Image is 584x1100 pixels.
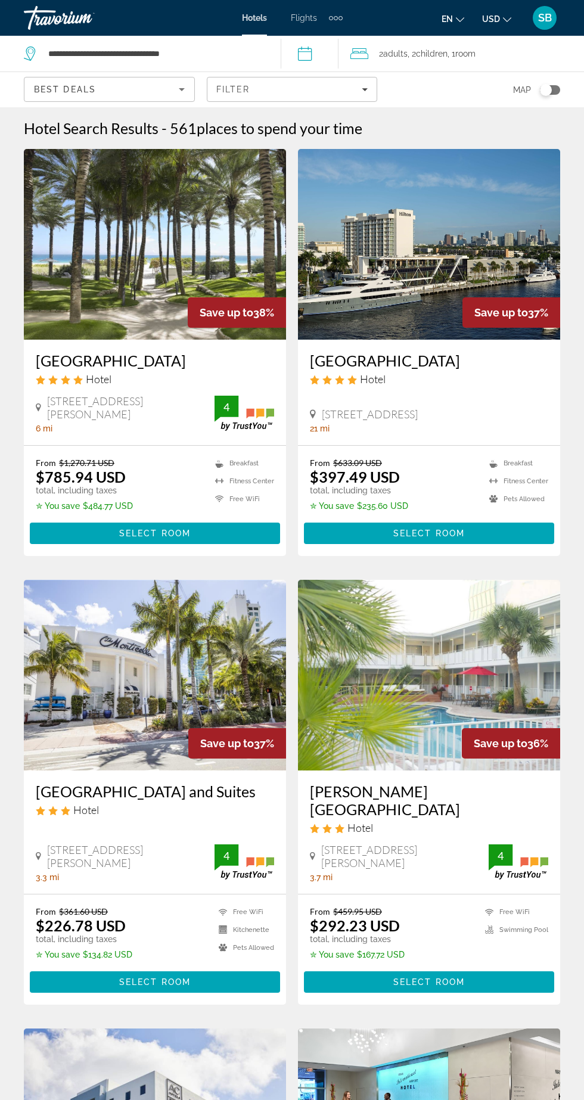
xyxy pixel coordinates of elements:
span: ✮ You save [36,501,80,511]
img: Hilton Fort Lauderdale Marina [298,149,560,340]
span: From [310,458,330,468]
button: User Menu [529,5,560,30]
p: total, including taxes [36,934,132,944]
span: ✮ You save [310,950,354,959]
span: 3.7 mi [310,872,333,882]
span: en [442,14,453,24]
span: SB [538,12,552,24]
a: Select Room [30,974,280,987]
img: TrustYou guest rating badge [215,844,274,880]
img: Grand Beach Hotel Surfside [24,149,286,340]
div: 4 [489,849,512,863]
span: Map [513,82,531,98]
span: Save up to [200,737,254,750]
span: , 1 [448,45,476,62]
span: From [36,906,56,916]
button: Change currency [482,10,511,27]
span: Hotel [86,372,111,386]
div: 37% [462,297,560,328]
button: Select Room [304,971,554,993]
li: Fitness Center [483,476,548,487]
li: Pets Allowed [213,941,274,953]
span: Select Room [393,529,465,538]
img: Oceanside Hotel and Suites [24,580,286,770]
span: Hotel [347,821,373,834]
ins: $785.94 USD [36,468,126,486]
span: From [36,458,56,468]
span: [STREET_ADDRESS][PERSON_NAME] [321,843,489,869]
span: 3.3 mi [36,872,59,882]
ins: $292.23 USD [310,916,400,934]
del: $459.95 USD [333,906,382,916]
li: Kitchenette [213,924,274,936]
button: Change language [442,10,464,27]
img: Collins Hotel [298,580,560,770]
a: [GEOGRAPHIC_DATA] [310,352,548,369]
p: total, including taxes [310,486,408,495]
button: Travelers: 2 adults, 2 children [338,36,584,72]
p: total, including taxes [36,486,133,495]
span: USD [482,14,500,24]
span: Hotel [73,803,99,816]
div: 3 star Hotel [36,803,274,816]
a: Select Room [304,974,554,987]
button: Filters [207,77,378,102]
span: From [310,906,330,916]
p: $484.77 USD [36,501,133,511]
div: 37% [188,728,286,759]
span: Filter [216,85,250,94]
span: Room [455,49,476,58]
li: Free WiFi [479,906,548,918]
div: 4 star Hotel [36,372,274,386]
button: Select Room [304,523,554,544]
p: total, including taxes [310,934,405,944]
button: Extra navigation items [329,8,343,27]
li: Fitness Center [209,476,274,487]
a: Flights [291,13,317,23]
button: Select Room [30,971,280,993]
span: , 2 [408,45,448,62]
img: TrustYou guest rating badge [489,844,548,880]
span: Select Room [393,977,465,987]
span: Save up to [474,737,527,750]
span: Adults [383,49,408,58]
span: ✮ You save [36,950,80,959]
span: Save up to [474,306,528,319]
span: Select Room [119,977,191,987]
span: 2 [379,45,408,62]
li: Swimming Pool [479,924,548,936]
h2: 561 [170,119,362,137]
a: Travorium [24,2,143,33]
span: [STREET_ADDRESS] [322,408,418,421]
del: $633.09 USD [333,458,382,468]
span: places to spend your time [197,119,362,137]
span: Save up to [200,306,253,319]
span: Select Room [119,529,191,538]
span: [STREET_ADDRESS][PERSON_NAME] [47,394,215,421]
span: Children [416,49,448,58]
a: Select Room [304,525,554,538]
a: [GEOGRAPHIC_DATA] [36,352,274,369]
input: Search hotel destination [47,45,263,63]
span: Best Deals [34,85,96,94]
span: ✮ You save [310,501,354,511]
span: Hotel [360,372,386,386]
li: Breakfast [483,458,548,470]
li: Free WiFi [209,493,274,505]
del: $361.60 USD [59,906,108,916]
ins: $226.78 USD [36,916,126,934]
h1: Hotel Search Results [24,119,159,137]
li: Pets Allowed [483,493,548,505]
p: $235.60 USD [310,501,408,511]
div: 4 star Hotel [310,372,548,386]
div: 36% [462,728,560,759]
button: Toggle map [531,85,560,95]
div: 38% [188,297,286,328]
a: Hotels [242,13,267,23]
